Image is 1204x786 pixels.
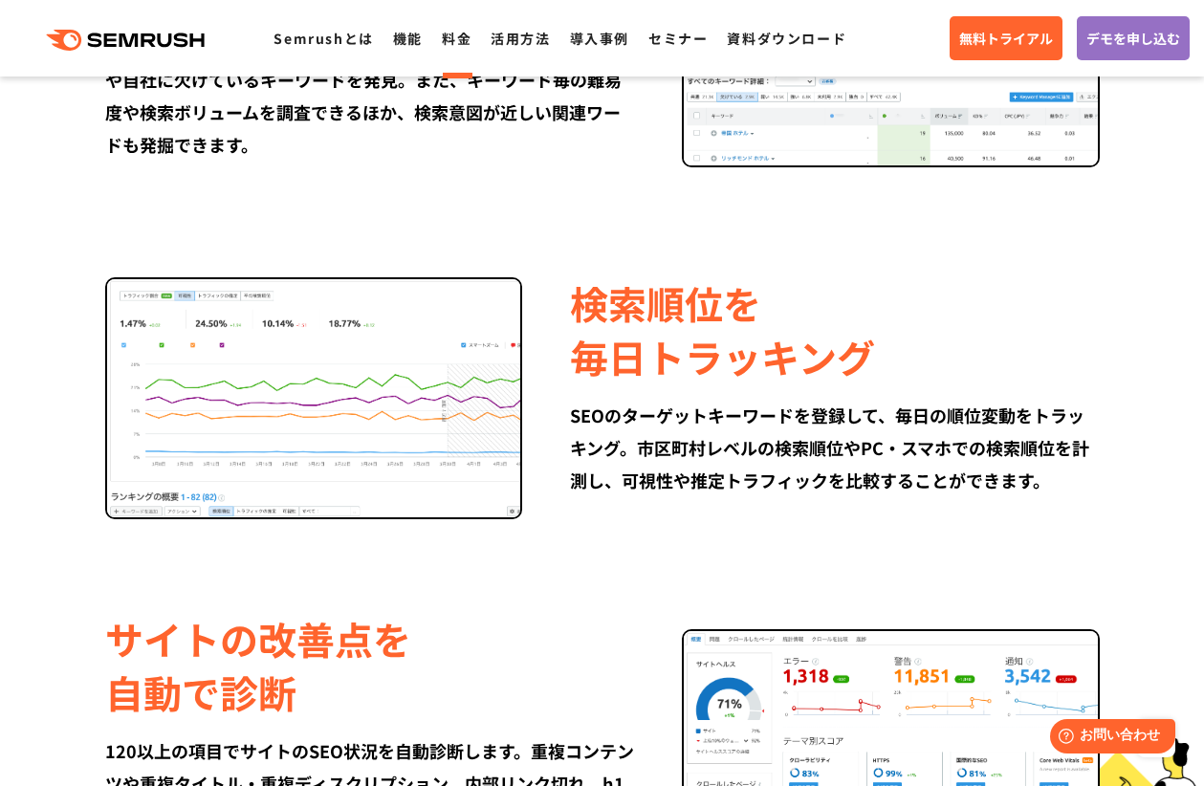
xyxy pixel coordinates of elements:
[1077,16,1190,60] a: デモを申し込む
[274,29,373,48] a: Semrushとは
[491,29,550,48] a: 活用方法
[950,16,1062,60] a: 無料トライアル
[393,29,423,48] a: 機能
[727,29,846,48] a: 資料ダウンロード
[570,276,1099,383] div: 検索順位を 毎日トラッキング
[442,29,471,48] a: 料金
[105,31,634,161] div: 競合サイトとの順位比較から、競合サイトに負けているキーワードや自社に欠けているキーワードを発見。また、キーワード毎の難易度や検索ボリュームを調査できるほか、検索意図が近しい関連ワードも発掘できます。
[570,29,629,48] a: 導入事例
[959,28,1053,49] span: 無料トライアル
[570,399,1099,496] div: SEOのターゲットキーワードを登録して、毎日の順位変動をトラッキング。市区町村レベルの検索順位やPC・スマホでの検索順位を計測し、可視性や推定トラフィックを比較することができます。
[1034,711,1183,765] iframe: Help widget launcher
[105,612,634,719] div: サイトの改善点を 自動で診断
[648,29,708,48] a: セミナー
[1086,28,1180,49] span: デモを申し込む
